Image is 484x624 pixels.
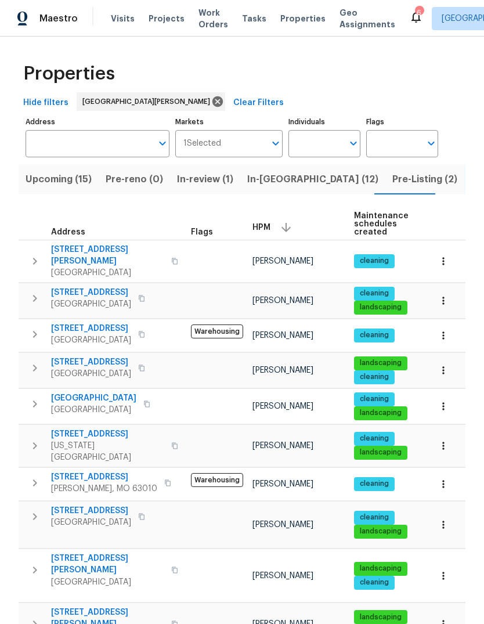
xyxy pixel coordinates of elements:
[355,612,406,622] span: landscaping
[354,212,409,236] span: Maintenance schedules created
[355,578,393,587] span: cleaning
[252,257,313,265] span: [PERSON_NAME]
[355,256,393,266] span: cleaning
[111,13,135,24] span: Visits
[51,287,131,298] span: [STREET_ADDRESS]
[415,7,423,19] div: 6
[51,368,131,380] span: [GEOGRAPHIC_DATA]
[252,521,313,529] span: [PERSON_NAME]
[355,479,393,489] span: cleaning
[423,135,439,152] button: Open
[198,7,228,30] span: Work Orders
[51,505,131,517] span: [STREET_ADDRESS]
[51,483,157,495] span: [PERSON_NAME], MO 63010
[242,15,266,23] span: Tasks
[252,402,313,410] span: [PERSON_NAME]
[51,298,131,310] span: [GEOGRAPHIC_DATA]
[51,471,157,483] span: [STREET_ADDRESS]
[51,404,136,416] span: [GEOGRAPHIC_DATA]
[51,576,164,588] span: [GEOGRAPHIC_DATA]
[183,139,221,149] span: 1 Selected
[252,572,313,580] span: [PERSON_NAME]
[51,334,131,346] span: [GEOGRAPHIC_DATA]
[23,68,115,80] span: Properties
[51,323,131,334] span: [STREET_ADDRESS]
[19,92,73,114] button: Hide filters
[154,135,171,152] button: Open
[175,118,283,125] label: Markets
[106,171,163,187] span: Pre-reno (0)
[280,13,326,24] span: Properties
[51,517,131,528] span: [GEOGRAPHIC_DATA]
[191,228,213,236] span: Flags
[268,135,284,152] button: Open
[191,473,243,487] span: Warehousing
[252,297,313,305] span: [PERSON_NAME]
[355,394,393,404] span: cleaning
[355,372,393,382] span: cleaning
[51,553,164,576] span: [STREET_ADDRESS][PERSON_NAME]
[355,526,406,536] span: landscaping
[177,171,233,187] span: In-review (1)
[355,302,406,312] span: landscaping
[191,324,243,338] span: Warehousing
[39,13,78,24] span: Maestro
[392,171,457,187] span: Pre-Listing (2)
[51,428,164,440] span: [STREET_ADDRESS]
[26,118,169,125] label: Address
[23,96,68,110] span: Hide filters
[355,288,393,298] span: cleaning
[51,267,164,279] span: [GEOGRAPHIC_DATA]
[345,135,362,152] button: Open
[252,366,313,374] span: [PERSON_NAME]
[51,228,85,236] span: Address
[355,330,393,340] span: cleaning
[339,7,395,30] span: Geo Assignments
[229,92,288,114] button: Clear Filters
[233,96,284,110] span: Clear Filters
[288,118,360,125] label: Individuals
[26,171,92,187] span: Upcoming (15)
[252,480,313,488] span: [PERSON_NAME]
[51,244,164,267] span: [STREET_ADDRESS][PERSON_NAME]
[355,358,406,368] span: landscaping
[355,513,393,522] span: cleaning
[77,92,225,111] div: [GEOGRAPHIC_DATA][PERSON_NAME]
[51,392,136,404] span: [GEOGRAPHIC_DATA]
[252,442,313,450] span: [PERSON_NAME]
[252,331,313,340] span: [PERSON_NAME]
[82,96,215,107] span: [GEOGRAPHIC_DATA][PERSON_NAME]
[355,408,406,418] span: landscaping
[149,13,185,24] span: Projects
[366,118,438,125] label: Flags
[355,434,393,443] span: cleaning
[252,223,270,232] span: HPM
[355,448,406,457] span: landscaping
[51,356,131,368] span: [STREET_ADDRESS]
[247,171,378,187] span: In-[GEOGRAPHIC_DATA] (12)
[51,440,164,463] span: [US_STATE][GEOGRAPHIC_DATA]
[355,564,406,573] span: landscaping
